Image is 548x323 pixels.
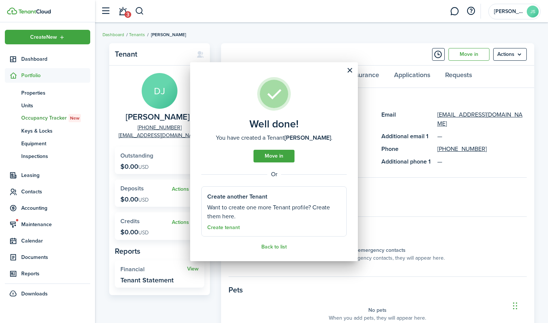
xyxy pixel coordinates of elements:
a: Move in [253,150,295,162]
a: Create tenant [207,225,240,231]
well-done-section-title: Create another Tenant [207,192,267,201]
button: Close modal [343,64,356,77]
b: [PERSON_NAME] [284,133,331,142]
well-done-title: Well done! [249,118,299,130]
well-done-separator: Or [201,170,347,179]
well-done-description: You have created a Tenant . [216,133,333,142]
well-done-section-description: Want to create one more Tenant profile? Create them here. [207,203,341,221]
a: Back to list [261,244,287,250]
iframe: Chat Widget [511,287,548,323]
div: Drag [513,295,517,317]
